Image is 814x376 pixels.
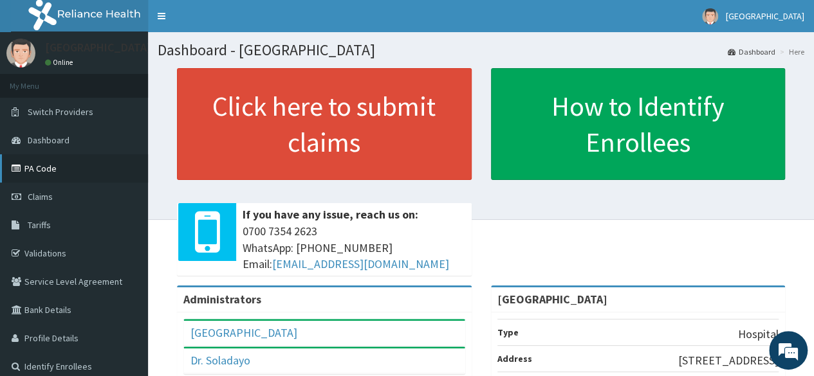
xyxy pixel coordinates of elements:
[497,353,532,364] b: Address
[211,6,242,37] div: Minimize live chat window
[158,42,804,58] h1: Dashboard - [GEOGRAPHIC_DATA]
[177,68,472,180] a: Click here to submit claims
[272,256,449,271] a: [EMAIL_ADDRESS][DOMAIN_NAME]
[28,219,51,231] span: Tariffs
[738,326,779,343] p: Hospital
[6,244,245,289] textarea: Type your message and hit 'Enter'
[497,327,519,338] b: Type
[28,134,69,146] span: Dashboard
[728,46,775,57] a: Dashboard
[726,10,804,22] span: [GEOGRAPHIC_DATA]
[75,109,178,238] span: We're online!
[190,325,297,340] a: [GEOGRAPHIC_DATA]
[28,191,53,202] span: Claims
[28,106,93,118] span: Switch Providers
[45,42,151,53] p: [GEOGRAPHIC_DATA]
[497,292,607,307] strong: [GEOGRAPHIC_DATA]
[678,352,779,369] p: [STREET_ADDRESS]
[243,207,418,222] b: If you have any issue, reach us on:
[6,39,35,67] img: User Image
[243,223,465,273] span: 0700 7354 2623 WhatsApp: [PHONE_NUMBER] Email:
[45,58,76,67] a: Online
[67,72,216,89] div: Chat with us now
[24,64,52,96] img: d_794563401_company_1708531726252_794563401
[702,8,718,24] img: User Image
[190,353,250,368] a: Dr. Soladayo
[777,46,804,57] li: Here
[183,292,261,307] b: Administrators
[491,68,786,180] a: How to Identify Enrollees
